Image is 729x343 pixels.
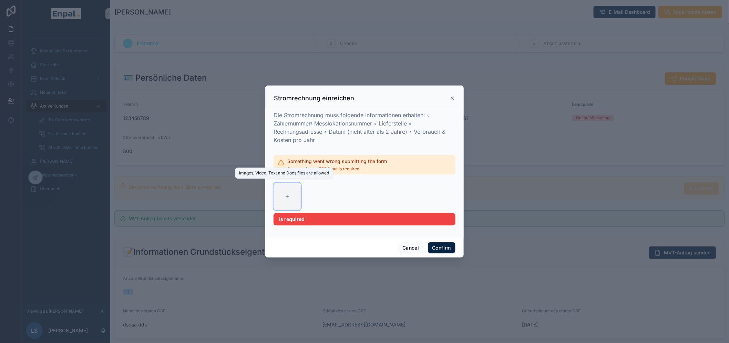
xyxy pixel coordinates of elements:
span: Die Stromrechnung muss folgende Informationen erhalten: ◦ Zählernummer/ Messlokationsnummer ◦ Lie... [274,112,445,143]
h3: Stromrechnung einreichen [274,94,354,102]
div: Images, Video, Text and Docs files are allowed [239,170,329,176]
h2: Something went wrong submitting the form [287,158,387,165]
span: Stromrechnung EPP Input is required [287,166,387,172]
div: is required [274,213,455,225]
button: Cancel [398,242,423,253]
button: Confirm [428,242,455,253]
